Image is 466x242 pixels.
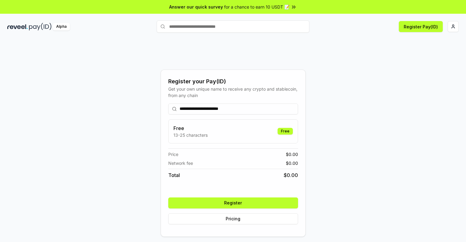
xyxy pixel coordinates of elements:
[168,172,180,179] span: Total
[168,86,298,99] div: Get your own unique name to receive any crypto and stablecoin, from any chain
[278,128,293,135] div: Free
[53,23,70,31] div: Alpha
[168,213,298,224] button: Pricing
[168,197,298,208] button: Register
[168,77,298,86] div: Register your Pay(ID)
[169,4,223,10] span: Answer our quick survey
[224,4,289,10] span: for a chance to earn 10 USDT 📝
[168,160,193,166] span: Network fee
[286,160,298,166] span: $ 0.00
[168,151,178,157] span: Price
[173,132,208,138] p: 13-25 characters
[7,23,28,31] img: reveel_dark
[286,151,298,157] span: $ 0.00
[29,23,52,31] img: pay_id
[399,21,443,32] button: Register Pay(ID)
[284,172,298,179] span: $ 0.00
[173,125,208,132] h3: Free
